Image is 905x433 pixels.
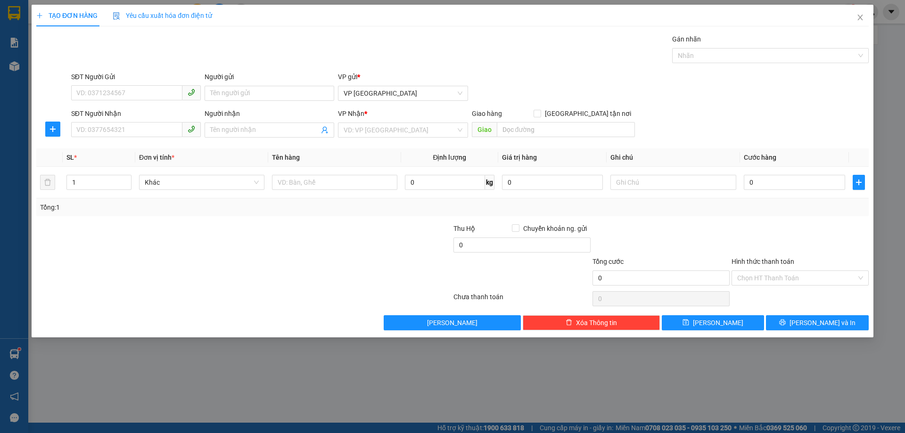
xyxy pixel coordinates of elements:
[766,315,869,330] button: printer[PERSON_NAME] và In
[188,125,195,133] span: phone
[139,154,174,161] span: Đơn vị tính
[502,175,603,190] input: 0
[338,72,468,82] div: VP gửi
[662,315,764,330] button: save[PERSON_NAME]
[338,110,365,117] span: VP Nhận
[693,318,744,328] span: [PERSON_NAME]
[566,319,572,327] span: delete
[433,154,467,161] span: Định lượng
[576,318,617,328] span: Xóa Thông tin
[607,148,740,167] th: Ghi chú
[272,154,300,161] span: Tên hàng
[847,5,873,31] button: Close
[611,175,736,190] input: Ghi Chú
[779,319,786,327] span: printer
[672,35,701,43] label: Gán nhãn
[683,319,690,327] span: save
[452,292,592,308] div: Chưa thanh toán
[272,175,397,190] input: VD: Bàn, Ghế
[744,154,776,161] span: Cước hàng
[485,175,494,190] span: kg
[541,108,635,119] span: [GEOGRAPHIC_DATA] tận nơi
[344,86,462,100] span: VP PHÚ YÊN
[66,154,74,161] span: SL
[856,14,864,21] span: close
[592,258,624,265] span: Tổng cước
[497,122,635,137] input: Dọc đường
[790,318,856,328] span: [PERSON_NAME] và In
[36,12,43,19] span: plus
[321,126,329,134] span: user-add
[113,12,212,19] span: Yêu cầu xuất hóa đơn điện tử
[853,175,865,190] button: plus
[472,122,497,137] span: Giao
[145,175,259,189] span: Khác
[71,108,201,119] div: SĐT Người Nhận
[453,225,475,232] span: Thu Hộ
[472,110,502,117] span: Giao hàng
[519,223,591,234] span: Chuyển khoản ng. gửi
[428,318,478,328] span: [PERSON_NAME]
[46,125,60,133] span: plus
[502,154,537,161] span: Giá trị hàng
[40,202,349,212] div: Tổng: 1
[523,315,660,330] button: deleteXóa Thông tin
[40,175,55,190] button: delete
[205,108,334,119] div: Người nhận
[853,179,864,186] span: plus
[113,12,120,20] img: icon
[71,72,201,82] div: SĐT Người Gửi
[384,315,521,330] button: [PERSON_NAME]
[205,72,334,82] div: Người gửi
[36,12,98,19] span: TẠO ĐƠN HÀNG
[188,89,195,96] span: phone
[45,122,60,137] button: plus
[732,258,794,265] label: Hình thức thanh toán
